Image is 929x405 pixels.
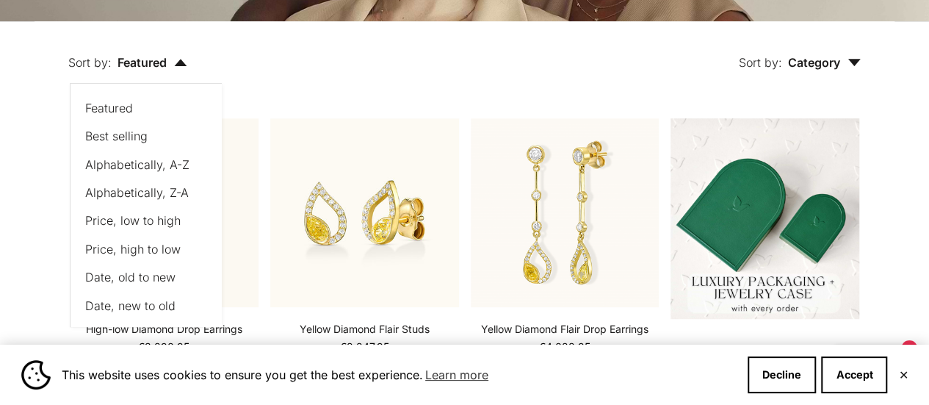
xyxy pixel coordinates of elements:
span: This website uses cookies to ensure you get the best experience. [62,364,736,386]
button: Sort by: Featured [35,21,221,83]
span: Featured [85,101,133,115]
sale-price: €2.247,95 [340,340,389,354]
button: Decline [748,356,816,393]
button: Close [898,370,908,379]
img: Cookie banner [21,360,51,390]
a: Yellow Diamond Flair Studs [300,322,430,337]
span: Sort by: [739,55,782,70]
span: Alphabetically, Z-A [85,185,189,200]
span: Price, low to high [85,213,181,228]
sale-price: €4.028,95 [539,340,590,354]
span: Category [788,55,861,70]
span: Date, old to new [85,270,176,284]
sale-price: €3.890,95 [138,340,189,354]
span: Price, high to low [85,242,181,257]
a: Learn more [423,364,491,386]
button: Accept [821,356,887,393]
span: Date, new to old [85,298,176,313]
a: Yellow Diamond Flair Drop Earrings [481,322,648,337]
a: High-low Diamond Drop Earrings [86,322,242,337]
span: Sort by: [68,55,112,70]
img: #YellowGold [471,118,659,307]
span: Alphabetically, A-Z [85,157,189,172]
span: Best selling [85,129,148,143]
button: Sort by: Category [705,21,894,83]
img: #YellowGold [270,118,459,307]
span: Featured [118,55,187,70]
